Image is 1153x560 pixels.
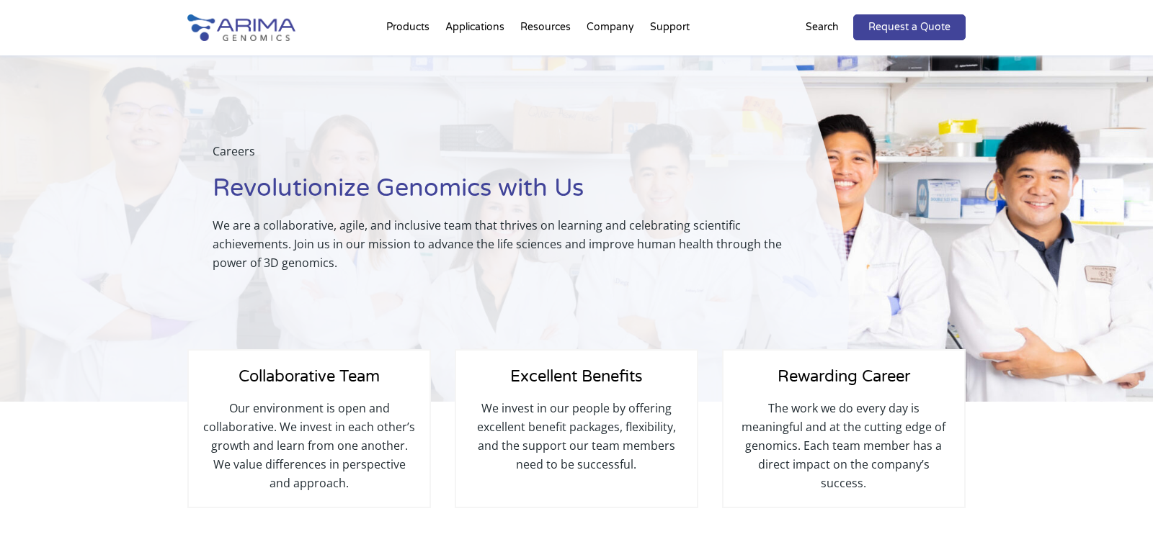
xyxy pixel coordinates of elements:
[203,399,415,492] p: Our environment is open and collaborative. We invest in each other’s growth and learn from one an...
[213,142,814,172] p: Careers
[213,216,814,272] p: We are a collaborative, agile, and inclusive team that thrives on learning and celebrating scient...
[806,18,839,37] p: Search
[213,172,814,216] h1: Revolutionize Genomics with Us
[471,399,682,474] p: We invest in our people by offering excellent benefit packages, flexibility, and the support our ...
[187,14,295,41] img: Arima-Genomics-logo
[738,399,950,492] p: The work we do every day is meaningful and at the cutting edge of genomics. Each team member has ...
[778,367,910,386] span: Rewarding Career
[510,367,643,386] span: Excellent Benefits
[853,14,966,40] a: Request a Quote
[239,367,380,386] span: Collaborative Team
